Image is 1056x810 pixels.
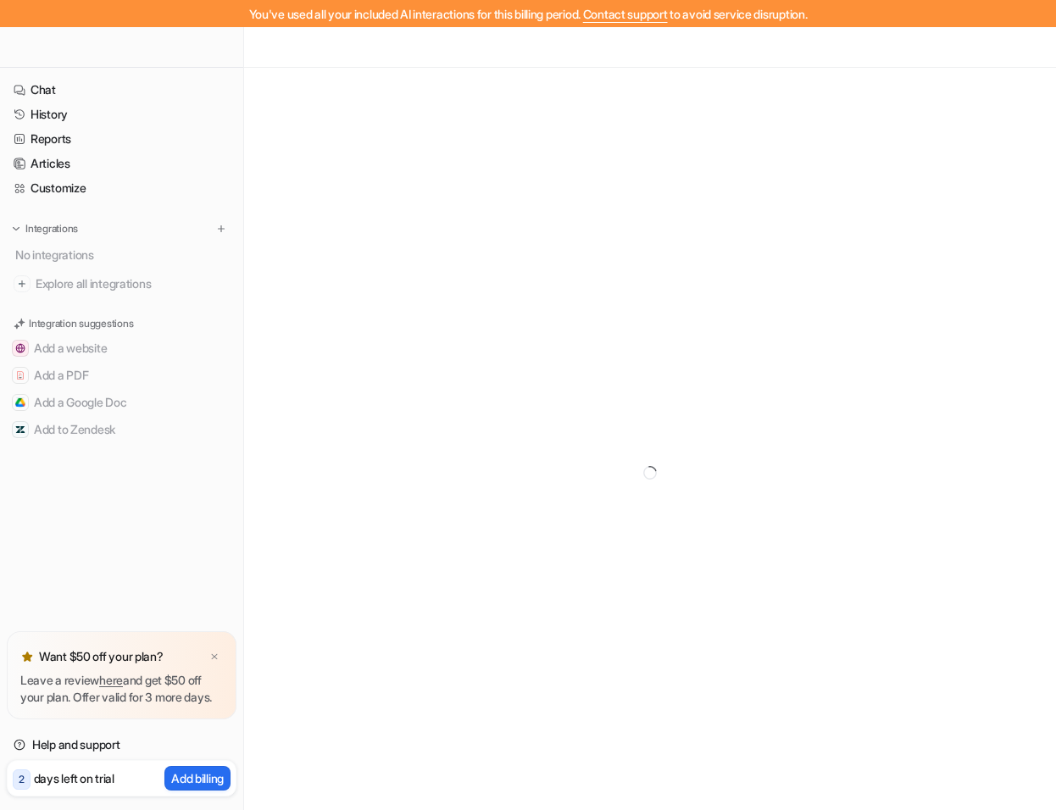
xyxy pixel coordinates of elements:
[7,220,83,237] button: Integrations
[36,270,230,297] span: Explore all integrations
[15,397,25,408] img: Add a Google Doc
[583,7,668,21] span: Contact support
[7,176,236,200] a: Customize
[25,222,78,236] p: Integrations
[7,362,236,389] button: Add a PDFAdd a PDF
[29,316,133,331] p: Integration suggestions
[20,672,223,706] p: Leave a review and get $50 off your plan. Offer valid for 3 more days.
[34,769,114,787] p: days left on trial
[14,275,31,292] img: explore all integrations
[7,272,236,296] a: Explore all integrations
[7,78,236,102] a: Chat
[7,152,236,175] a: Articles
[209,652,220,663] img: x
[10,241,236,269] div: No integrations
[7,335,236,362] button: Add a websiteAdd a website
[15,343,25,353] img: Add a website
[15,424,25,435] img: Add to Zendesk
[39,648,164,665] p: Want $50 off your plan?
[7,416,236,443] button: Add to ZendeskAdd to Zendesk
[99,673,123,687] a: here
[7,127,236,151] a: Reports
[20,650,34,663] img: star
[7,103,236,126] a: History
[164,766,231,791] button: Add billing
[171,769,224,787] p: Add billing
[10,223,22,235] img: expand menu
[7,389,236,416] button: Add a Google DocAdd a Google Doc
[19,772,25,787] p: 2
[215,223,227,235] img: menu_add.svg
[15,370,25,380] img: Add a PDF
[7,733,236,757] a: Help and support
